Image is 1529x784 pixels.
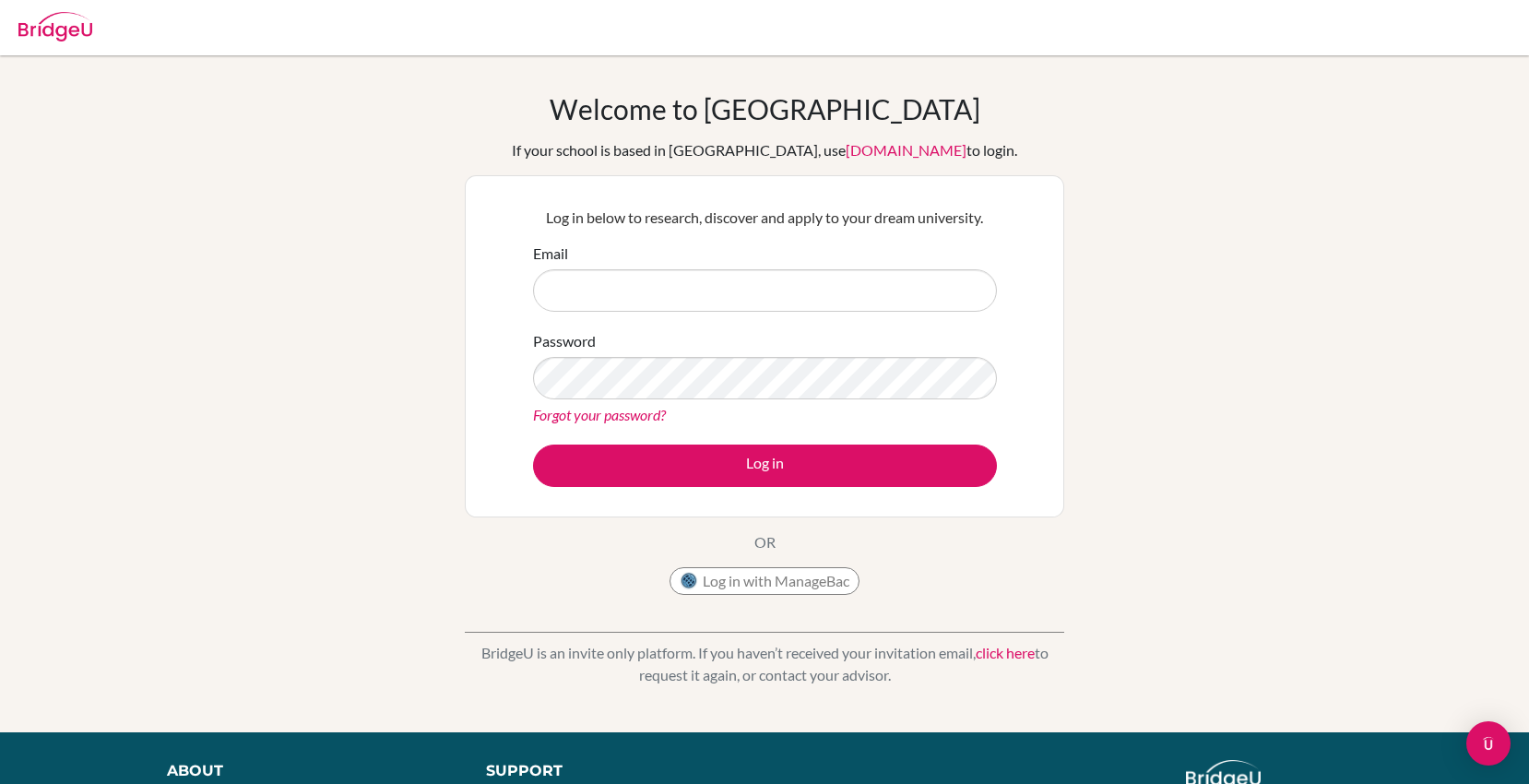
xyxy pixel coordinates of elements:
div: If your school is based in [GEOGRAPHIC_DATA], use to login. [512,139,1017,161]
div: Support [486,760,744,782]
label: Password [533,330,596,352]
a: Forgot your password? [533,406,666,423]
a: [DOMAIN_NAME] [846,141,966,159]
h1: Welcome to [GEOGRAPHIC_DATA] [550,92,980,125]
p: Log in below to research, discover and apply to your dream university. [533,207,997,229]
a: click here [976,644,1035,661]
p: BridgeU is an invite only platform. If you haven’t received your invitation email, to request it ... [465,642,1064,686]
label: Email [533,243,568,265]
div: About [167,760,445,782]
div: Open Intercom Messenger [1466,721,1511,766]
button: Log in [533,445,997,487]
button: Log in with ManageBac [670,567,859,595]
img: Bridge-U [18,12,92,42]
p: OR [754,531,776,553]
